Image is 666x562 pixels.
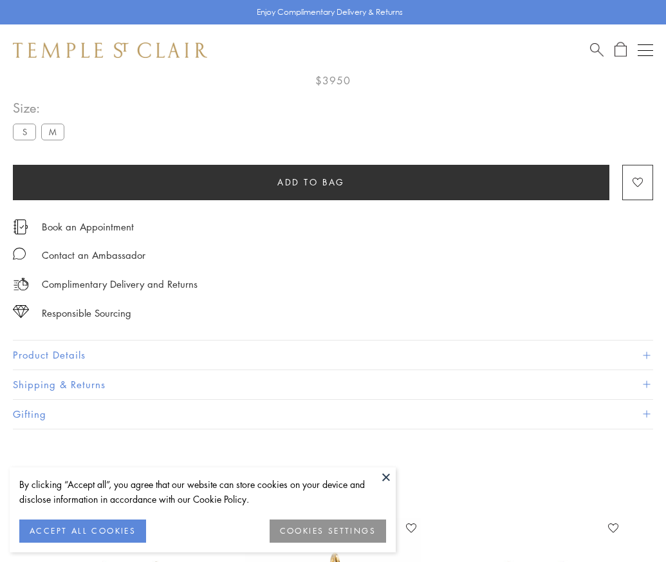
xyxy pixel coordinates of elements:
img: icon_appointment.svg [13,220,28,234]
span: Size: [13,97,69,118]
a: Open Shopping Bag [615,42,627,58]
label: M [41,124,64,140]
p: Enjoy Complimentary Delivery & Returns [257,6,403,19]
button: Open navigation [638,42,653,58]
button: Shipping & Returns [13,370,653,399]
div: Responsible Sourcing [42,305,131,321]
button: COOKIES SETTINGS [270,520,386,543]
button: ACCEPT ALL COOKIES [19,520,146,543]
span: $3950 [315,72,351,89]
a: Search [590,42,604,58]
img: Temple St. Clair [13,42,207,58]
button: Add to bag [13,165,609,200]
label: S [13,124,36,140]
div: By clicking “Accept all”, you agree that our website can store cookies on your device and disclos... [19,477,386,507]
img: icon_delivery.svg [13,276,29,292]
button: Gifting [13,400,653,429]
button: Product Details [13,341,653,370]
span: Add to bag [277,175,345,189]
a: Book an Appointment [42,220,134,234]
img: MessageIcon-01_2.svg [13,247,26,260]
p: Complimentary Delivery and Returns [42,276,198,292]
img: icon_sourcing.svg [13,305,29,318]
div: Contact an Ambassador [42,247,145,263]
